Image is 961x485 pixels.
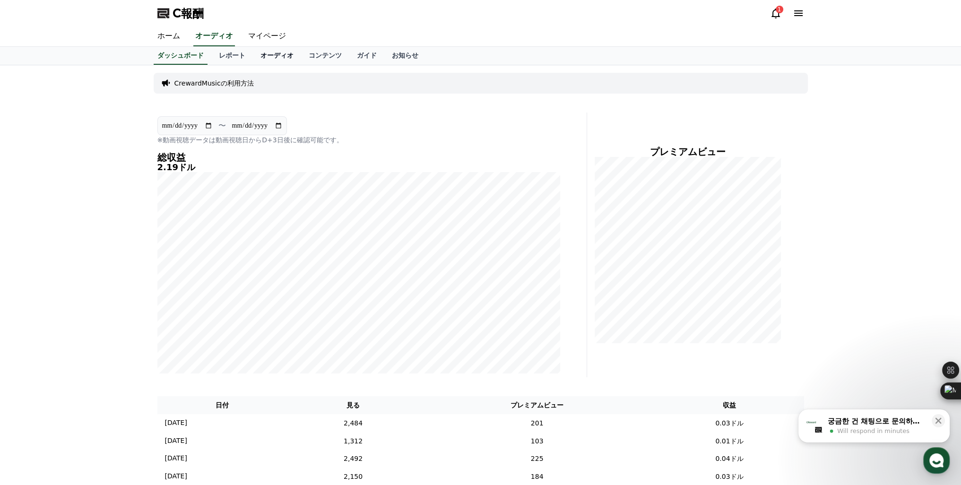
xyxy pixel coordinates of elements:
[531,437,544,444] font: 103
[531,419,544,426] font: 201
[157,162,195,172] font: 2.19ドル
[715,455,743,462] font: 0.04ドル
[122,300,182,323] a: Settings
[157,6,204,21] a: C報酬
[140,314,163,321] span: Settings
[248,31,286,40] font: マイページ
[211,47,253,65] a: レポート
[650,146,726,157] font: プレミアムビュー
[174,78,254,88] a: CrewardMusicの利用方法
[715,473,743,480] font: 0.03ドル
[770,8,781,19] a: 1
[260,52,294,59] font: オーディオ
[157,31,180,40] font: ホーム
[193,26,235,46] a: オーディオ
[219,52,245,59] font: レポート
[344,437,363,444] font: 1,312
[157,136,343,144] font: ※動画視聴データは動画視聴日からD+3日後に確認可能です。
[253,47,301,65] a: オーディオ
[157,52,204,59] font: ダッシュボード
[715,419,743,426] font: 0.03ドル
[174,79,254,87] font: CrewardMusicの利用方法
[24,314,41,321] span: Home
[173,7,204,20] font: C報酬
[301,47,349,65] a: コンテンツ
[723,401,736,409] font: 収益
[165,419,187,426] font: [DATE]
[165,472,187,480] font: [DATE]
[357,52,377,59] font: ガイド
[531,455,544,462] font: 225
[531,473,544,480] font: 184
[344,473,363,480] font: 2,150
[3,300,62,323] a: Home
[349,47,384,65] a: ガイド
[511,401,563,409] font: プレミアムビュー
[62,300,122,323] a: Messages
[154,47,208,65] a: ダッシュボード
[778,6,781,13] font: 1
[384,47,426,65] a: お知らせ
[216,401,229,409] font: 日付
[346,401,360,409] font: 見る
[195,31,233,40] font: オーディオ
[344,455,363,462] font: 2,492
[715,437,743,444] font: 0.01ドル
[309,52,342,59] font: コンテンツ
[157,152,186,163] font: 総収益
[241,26,294,46] a: マイページ
[78,314,106,322] span: Messages
[344,419,363,426] font: 2,484
[392,52,418,59] font: お知らせ
[150,26,188,46] a: ホーム
[218,121,226,130] font: 〜
[165,437,187,444] font: [DATE]
[165,454,187,462] font: [DATE]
